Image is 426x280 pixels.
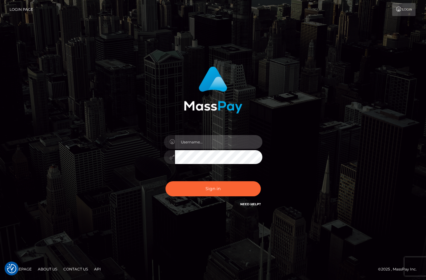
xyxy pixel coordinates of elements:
a: Need Help? [240,202,261,206]
div: © 2025 , MassPay Inc. [378,266,421,273]
a: Login [392,3,416,16]
a: Contact Us [61,264,90,274]
a: About Us [35,264,60,274]
button: Consent Preferences [7,264,16,273]
img: MassPay Login [184,66,242,114]
img: Revisit consent button [7,264,16,273]
a: Login Page [10,3,33,16]
button: Sign in [165,181,261,196]
input: Username... [175,135,262,149]
a: API [92,264,103,274]
a: Homepage [7,264,34,274]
